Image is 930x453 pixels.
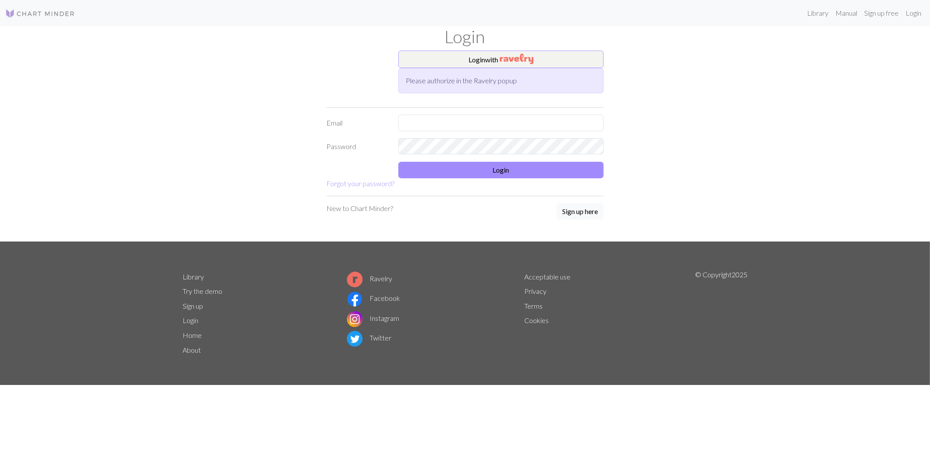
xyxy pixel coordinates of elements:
[500,54,533,64] img: Ravelry
[183,302,203,310] a: Sign up
[347,274,392,283] a: Ravelry
[347,311,363,327] img: Instagram logo
[5,8,75,19] img: Logo
[861,4,902,22] a: Sign up free
[347,334,391,342] a: Twitter
[177,26,753,47] h1: Login
[524,272,570,281] a: Acceptable use
[183,272,204,281] a: Library
[524,287,546,295] a: Privacy
[398,68,604,93] div: Please authorize in the Ravelry popup
[347,291,363,307] img: Facebook logo
[183,346,201,354] a: About
[347,294,400,302] a: Facebook
[347,272,363,287] img: Ravelry logo
[183,287,222,295] a: Try the demo
[695,269,747,358] p: © Copyright 2025
[832,4,861,22] a: Manual
[321,138,393,155] label: Password
[902,4,925,22] a: Login
[804,4,832,22] a: Library
[524,302,543,310] a: Terms
[557,203,604,220] button: Sign up here
[183,331,202,339] a: Home
[183,316,198,324] a: Login
[398,162,604,178] button: Login
[557,203,604,221] a: Sign up here
[524,316,549,324] a: Cookies
[398,51,604,68] button: Loginwith
[321,115,393,131] label: Email
[347,331,363,347] img: Twitter logo
[347,314,399,322] a: Instagram
[326,203,393,214] p: New to Chart Minder?
[326,179,394,187] a: Forgot your password?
